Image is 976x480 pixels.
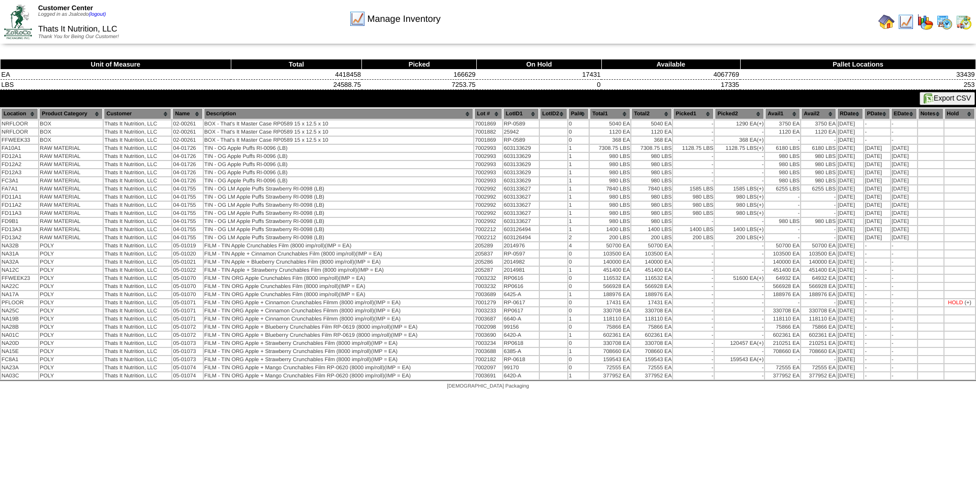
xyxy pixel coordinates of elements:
[1,177,38,184] td: FC3A1
[172,218,202,225] td: 04-01755
[601,80,740,90] td: 17335
[765,137,800,144] td: -
[801,218,836,225] td: 980 LBS
[172,120,202,127] td: 02-00261
[1,59,231,70] th: Unit of Measure
[1,80,231,90] td: LBS
[568,210,589,217] td: 1
[864,145,890,152] td: [DATE]
[631,161,672,168] td: 980 LBS
[172,169,202,176] td: 04-01726
[39,129,103,136] td: BOX
[474,120,502,127] td: 7001869
[1,120,38,127] td: NRFLOOR
[715,161,764,168] td: -
[891,145,917,152] td: [DATE]
[765,194,800,201] td: -
[715,185,764,193] td: 1585 LBS
[715,202,764,209] td: 980 LBS
[39,177,103,184] td: RAW MATERIAL
[837,145,863,152] td: [DATE]
[765,169,800,176] td: 980 LBS
[568,194,589,201] td: 1
[631,218,672,225] td: 980 LBS
[231,80,362,90] td: 24588.75
[956,14,972,30] img: calendarinout.gif
[104,129,171,136] td: Thats It Nutrition, LLC
[590,169,630,176] td: 980 LBS
[503,137,539,144] td: RP-0589
[204,194,474,201] td: TIN - OG LM Apple Puffs Strawberry RI-0098 (LB)
[474,194,502,201] td: 7002992
[1,218,38,225] td: FD9B1
[104,194,171,201] td: Thats It Nutrition, LLC
[503,218,539,225] td: 603133627
[801,153,836,160] td: 980 LBS
[864,129,890,136] td: -
[172,108,202,119] th: Name
[740,70,975,80] td: 33439
[757,227,764,233] div: (+)
[38,34,119,40] span: Thank You for Being Our Customer!
[837,185,863,193] td: [DATE]
[918,108,943,119] th: Notes
[715,194,764,201] td: 980 LBS
[631,226,672,233] td: 1400 LBS
[837,218,863,225] td: [DATE]
[837,169,863,176] td: [DATE]
[864,169,890,176] td: [DATE]
[673,169,714,176] td: -
[864,210,890,217] td: [DATE]
[474,218,502,225] td: 7002992
[801,120,836,127] td: 3750 EA
[864,202,890,209] td: [DATE]
[474,202,502,209] td: 7002992
[172,177,202,184] td: 04-01726
[801,169,836,176] td: 980 LBS
[765,185,800,193] td: 6255 LBS
[1,234,38,241] td: FD13A2
[631,169,672,176] td: 980 LBS
[39,153,103,160] td: RAW MATERIAL
[39,108,103,119] th: Product Category
[204,202,474,209] td: TIN - OG LM Apple Puffs Strawberry RI-0098 (LB)
[765,177,800,184] td: 980 LBS
[204,210,474,217] td: TIN - OG LM Apple Puffs Strawberry RI-0098 (LB)
[864,218,890,225] td: [DATE]
[1,137,38,144] td: FFWEEK33
[837,210,863,217] td: [DATE]
[172,210,202,217] td: 04-01755
[503,185,539,193] td: 603133627
[715,226,764,233] td: 1400 LBS
[503,161,539,168] td: 603133629
[503,202,539,209] td: 603133627
[204,129,474,136] td: BOX - That's It Master Case RP0589 15 x 12.5 x 10
[837,177,863,184] td: [DATE]
[568,145,589,152] td: 1
[503,120,539,127] td: RP-0589
[864,226,890,233] td: [DATE]
[601,59,740,70] th: Available
[631,177,672,184] td: 980 LBS
[936,14,953,30] img: calendarprod.gif
[1,145,38,152] td: FA10A1
[898,14,914,30] img: line_graph.gif
[39,169,103,176] td: RAW MATERIAL
[1,70,231,80] td: EA
[801,137,836,144] td: -
[631,202,672,209] td: 980 LBS
[1,194,38,201] td: FD11A1
[474,169,502,176] td: 7002993
[917,14,933,30] img: graph.gif
[590,177,630,184] td: 980 LBS
[474,185,502,193] td: 7002992
[765,129,800,136] td: 1120 EA
[864,108,890,119] th: PDate
[673,137,714,144] td: -
[204,226,474,233] td: TIN - OG LM Apple Puffs Strawberry RI-0098 (LB)
[878,14,895,30] img: home.gif
[39,210,103,217] td: RAW MATERIAL
[362,70,477,80] td: 166629
[590,120,630,127] td: 5040 EA
[801,202,836,209] td: -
